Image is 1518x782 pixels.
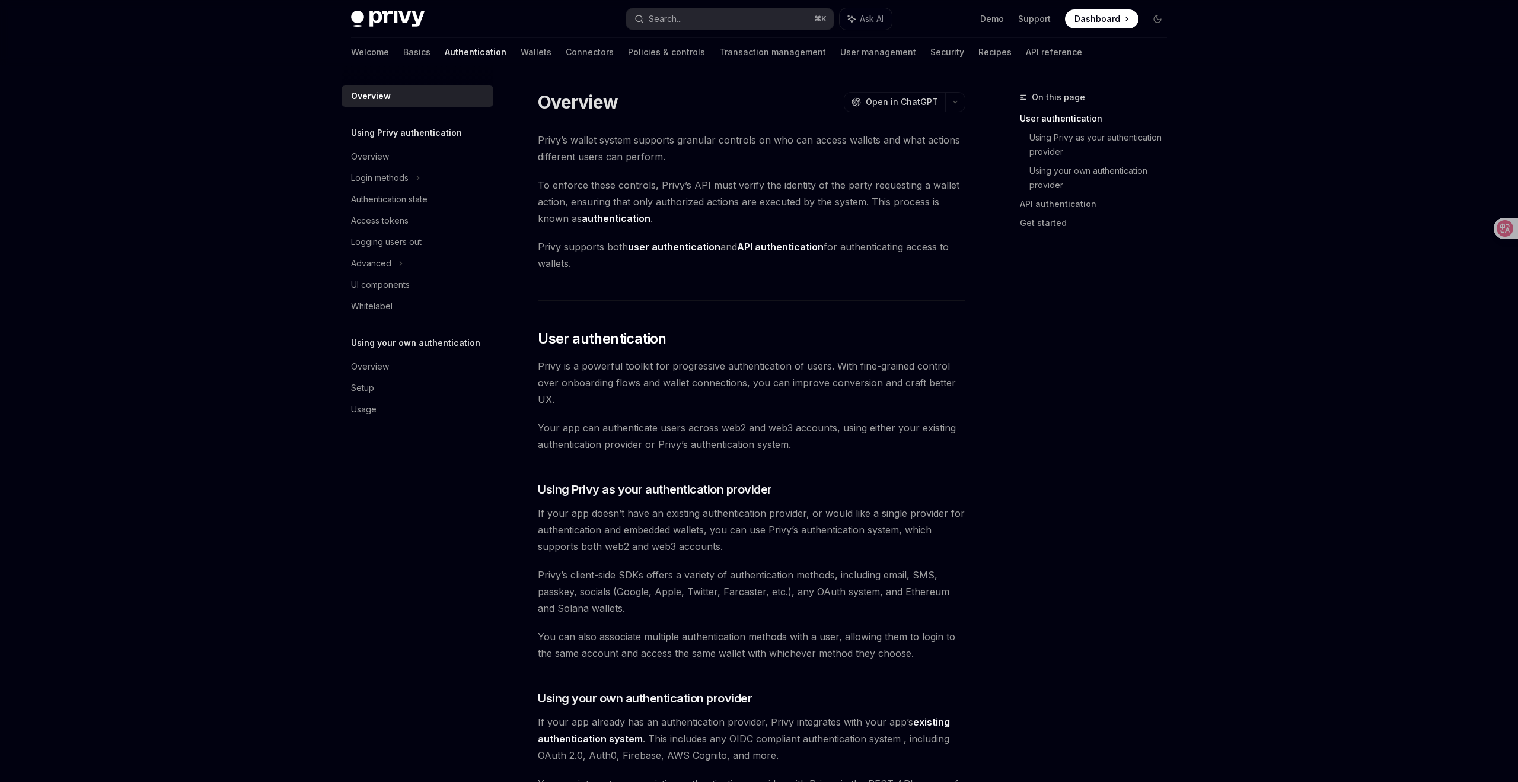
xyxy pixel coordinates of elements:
[566,38,614,66] a: Connectors
[342,146,493,167] a: Overview
[538,329,666,348] span: User authentication
[1020,195,1176,214] a: API authentication
[1065,9,1138,28] a: Dashboard
[342,274,493,295] a: UI components
[351,402,377,417] div: Usage
[351,171,409,185] div: Login methods
[538,132,965,165] span: Privy’s wallet system supports granular controls on who can access wallets and what actions diffe...
[538,91,618,113] h1: Overview
[342,85,493,107] a: Overview
[737,241,824,253] strong: API authentication
[538,567,965,616] span: Privy’s client-side SDKs offers a variety of authentication methods, including email, SMS, passke...
[403,38,430,66] a: Basics
[1020,109,1176,128] a: User authentication
[342,295,493,317] a: Whitelabel
[342,231,493,253] a: Logging users out
[351,360,389,374] div: Overview
[351,214,409,228] div: Access tokens
[538,714,965,764] span: If your app already has an authentication provider, Privy integrates with your app’s . This inclu...
[649,12,682,26] div: Search...
[538,505,965,555] span: If your app doesn’t have an existing authentication provider, or would like a single provider for...
[860,13,884,25] span: Ask AI
[1018,13,1051,25] a: Support
[628,38,705,66] a: Policies & controls
[351,11,425,27] img: dark logo
[1020,214,1176,233] a: Get started
[538,690,752,707] span: Using your own authentication provider
[814,14,827,24] span: ⌘ K
[342,210,493,231] a: Access tokens
[351,381,374,395] div: Setup
[1032,90,1085,104] span: On this page
[628,241,720,253] strong: user authentication
[1029,161,1176,195] a: Using your own authentication provider
[1029,128,1176,161] a: Using Privy as your authentication provider
[538,419,965,453] span: Your app can authenticate users across web2 and web3 accounts, using either your existing authent...
[719,38,826,66] a: Transaction management
[351,89,391,103] div: Overview
[1026,38,1082,66] a: API reference
[521,38,551,66] a: Wallets
[342,189,493,210] a: Authentication state
[866,96,938,108] span: Open in ChatGPT
[351,235,422,249] div: Logging users out
[351,150,389,164] div: Overview
[930,38,964,66] a: Security
[351,336,480,350] h5: Using your own authentication
[582,212,650,224] strong: authentication
[342,377,493,399] a: Setup
[844,92,945,112] button: Open in ChatGPT
[980,13,1004,25] a: Demo
[626,8,834,30] button: Search...⌘K
[840,38,916,66] a: User management
[351,278,410,292] div: UI components
[342,356,493,377] a: Overview
[538,358,965,408] span: Privy is a powerful toolkit for progressive authentication of users. With fine-grained control ov...
[1074,13,1120,25] span: Dashboard
[538,239,965,272] span: Privy supports both and for authenticating access to wallets.
[445,38,506,66] a: Authentication
[351,192,428,206] div: Authentication state
[538,177,965,227] span: To enforce these controls, Privy’s API must verify the identity of the party requesting a wallet ...
[351,256,391,271] div: Advanced
[538,481,772,498] span: Using Privy as your authentication provider
[351,126,462,140] h5: Using Privy authentication
[1148,9,1167,28] button: Toggle dark mode
[538,628,965,662] span: You can also associate multiple authentication methods with a user, allowing them to login to the...
[840,8,892,30] button: Ask AI
[978,38,1012,66] a: Recipes
[342,399,493,420] a: Usage
[351,299,393,313] div: Whitelabel
[351,38,389,66] a: Welcome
